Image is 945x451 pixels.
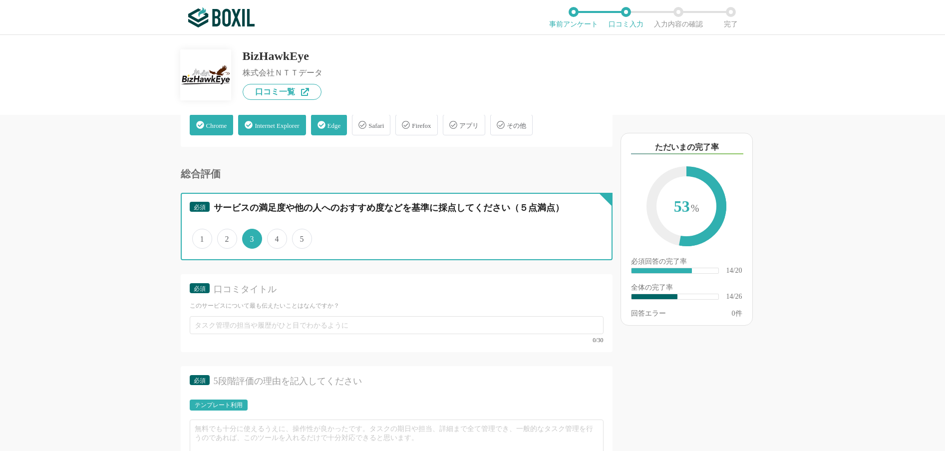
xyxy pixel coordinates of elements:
[190,302,604,310] div: このサービスについて最も伝えたいことはなんですか？
[214,202,586,214] div: サービスの満足度や他の人へのおすすめ度などを基準に採点してください（５点満点）
[214,283,586,296] div: 口コミタイトル
[190,316,604,334] input: タスク管理の担当や履歴がひと目でわかるように
[652,7,705,28] li: 入力内容の確認
[242,229,262,249] span: 3
[194,204,206,211] span: 必須
[507,122,526,129] span: その他
[181,169,613,179] div: 総合評価
[631,294,677,299] div: ​
[631,268,692,273] div: ​
[631,284,742,293] div: 全体の完了率
[243,50,322,62] div: BizHawkEye
[255,88,295,96] span: 口コミ一覧
[206,122,227,129] span: Chrome
[243,69,322,77] div: 株式会社ＮＴＴデータ
[726,293,742,300] div: 14/26
[732,310,742,317] div: 件
[412,122,431,129] span: Firefox
[732,310,735,317] span: 0
[459,122,479,129] span: アプリ
[726,267,742,274] div: 14/20
[327,122,341,129] span: Edge
[190,337,604,343] div: 0/30
[631,141,743,154] div: ただいまの完了率
[705,7,757,28] li: 完了
[217,229,237,249] span: 2
[188,7,255,27] img: ボクシルSaaS_ロゴ
[292,229,312,249] span: 5
[214,375,586,388] div: 5段階評価の理由を記入してください
[368,122,384,129] span: Safari
[192,229,212,249] span: 1
[194,377,206,384] span: 必須
[600,7,652,28] li: 口コミ入力
[195,402,243,408] div: テンプレート利用
[267,229,287,249] span: 4
[255,122,299,129] span: Internet Explorer
[194,285,206,292] span: 必須
[631,258,742,267] div: 必須回答の完了率
[243,84,321,100] a: 口コミ一覧
[548,7,600,28] li: 事前アンケート
[656,176,716,238] span: 53
[631,310,666,317] div: 回答エラー
[691,203,699,214] span: %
